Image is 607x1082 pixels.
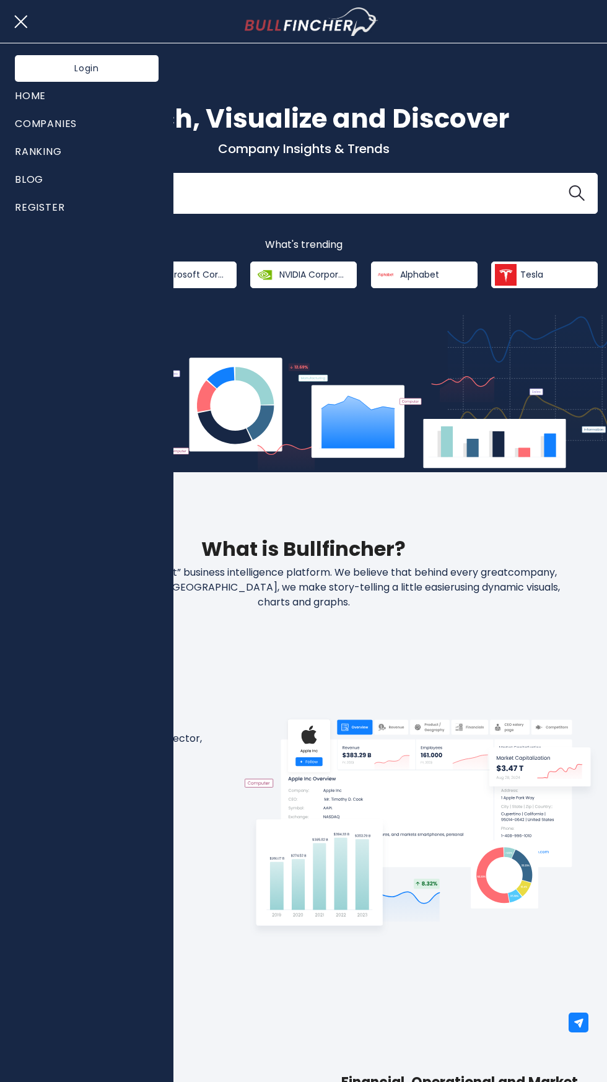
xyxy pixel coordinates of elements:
[9,534,598,564] h2: What is Bullfincher?
[520,269,543,280] span: Tesla
[15,55,159,82] a: Login
[400,269,439,280] span: Alphabet
[39,565,569,610] p: Bullfincher is a “visual-first” business intelligence platform. We believe that behind every grea...
[15,193,159,221] a: Register
[245,7,378,36] img: Bullfincher logo
[245,7,378,36] a: Go to homepage
[15,82,159,110] a: Home
[15,110,159,138] a: Companies
[9,239,598,252] p: What's trending
[371,262,478,288] a: Alphabet
[491,262,598,288] a: Tesla
[9,99,598,138] h1: Search, Visualize and Discover
[250,262,357,288] a: NVIDIA Corporation
[279,269,348,280] span: NVIDIA Corporation
[15,138,159,165] a: Ranking
[130,262,237,288] a: Microsoft Corporation
[569,185,585,201] img: search icon
[159,269,228,280] span: Microsoft Corporation
[15,165,159,193] a: Blog
[9,141,598,157] p: Company Insights & Trends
